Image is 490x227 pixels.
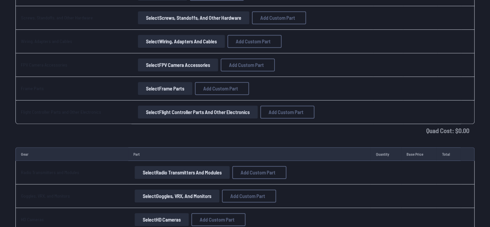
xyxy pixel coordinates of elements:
td: Base Price [401,147,437,161]
button: SelectFlight Controller Parts and Other Electronics [138,106,258,119]
a: SelectGoggles, VRX, and Monitors [133,190,221,202]
a: Screws, Standoffs, and Other Hardware [21,15,93,20]
button: SelectRadio Transmitters and Modules [135,166,230,179]
a: HD Cameras [21,217,44,222]
a: SelectFrame Parts [137,82,194,95]
span: Add Custom Part [236,39,271,44]
button: Add Custom Part [227,35,282,48]
a: Flight Controller Parts and Other Electronics [21,109,101,115]
span: Add Custom Part [241,170,275,175]
button: Add Custom Part [221,58,275,71]
button: Add Custom Part [252,11,306,24]
a: Wiring, Adapters and Cables [21,38,72,44]
td: Gear [15,147,128,161]
a: Frame Parts [21,86,44,91]
button: SelectHD Cameras [135,213,189,226]
button: Add Custom Part [191,213,245,226]
span: Add Custom Part [200,217,235,222]
a: Radio Transmitters and Modules [21,170,79,175]
td: Part [128,147,370,161]
span: Add Custom Part [230,193,265,199]
button: SelectFrame Parts [138,82,192,95]
button: SelectWiring, Adapters and Cables [138,35,225,48]
button: Add Custom Part [260,106,314,119]
a: SelectWiring, Adapters and Cables [137,35,226,48]
span: Add Custom Part [260,15,295,20]
button: SelectFPV Camera Accessories [138,58,218,71]
button: Add Custom Part [232,166,286,179]
button: SelectScrews, Standoffs, and Other Hardware [138,11,249,24]
button: Add Custom Part [195,82,249,95]
a: SelectFPV Camera Accessories [137,58,219,71]
button: Add Custom Part [222,190,276,202]
a: SelectScrews, Standoffs, and Other Hardware [137,11,251,24]
a: SelectRadio Transmitters and Modules [133,166,231,179]
td: Total [437,147,460,161]
a: Goggles, VRX, and Monitors [21,193,70,199]
span: Add Custom Part [229,62,264,67]
td: Quantity [370,147,401,161]
a: SelectHD Cameras [133,213,190,226]
td: Quad Cost: $ 0.00 [15,124,475,137]
span: Add Custom Part [203,86,238,91]
button: SelectGoggles, VRX, and Monitors [135,190,219,202]
span: Add Custom Part [269,109,303,115]
a: FPV Camera Accessories [21,62,67,67]
a: SelectFlight Controller Parts and Other Electronics [137,106,259,119]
